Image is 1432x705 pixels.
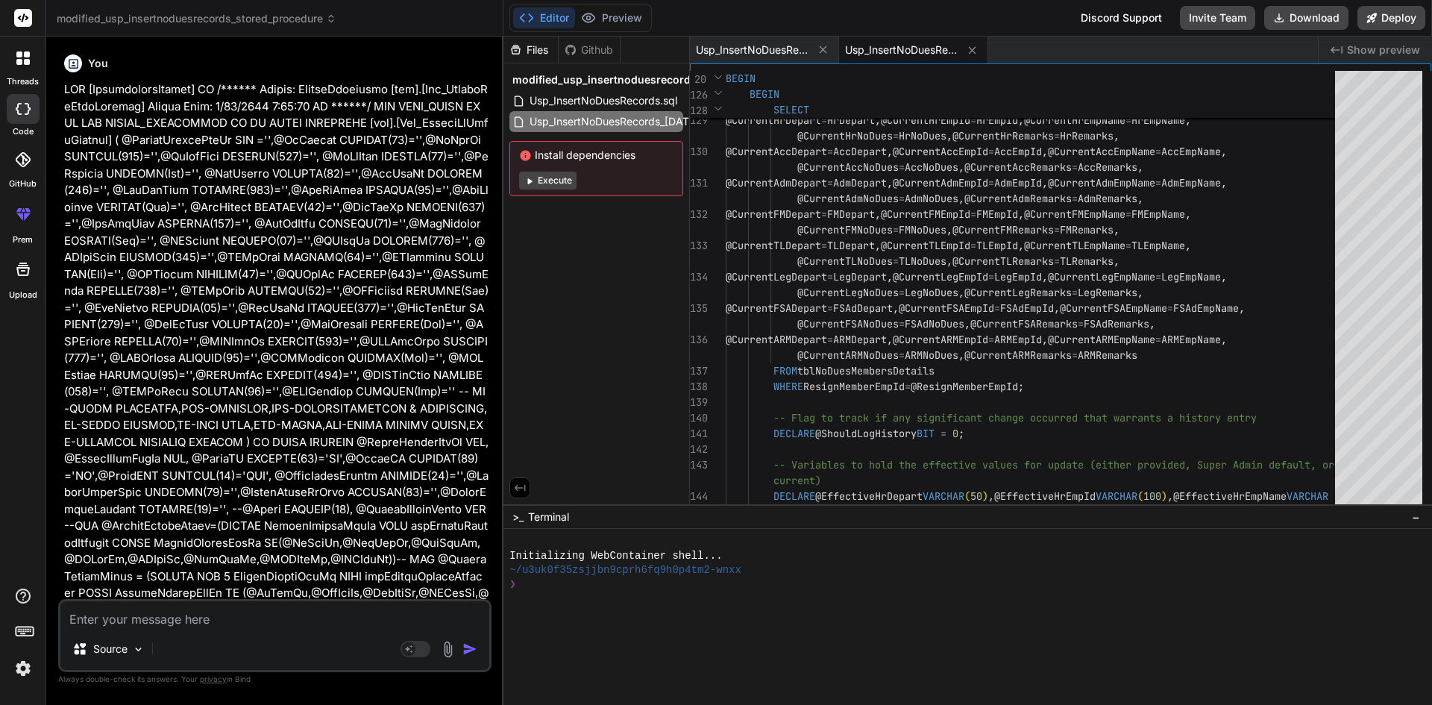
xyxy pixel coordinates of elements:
[797,223,893,236] span: @CurrentFMNoDues
[797,364,935,377] span: tblNoDuesMembersDetails
[893,270,988,283] span: @CurrentLegEmpId
[726,113,821,127] span: @CurrentHrDepart
[773,489,815,503] span: DECLARE
[976,239,1018,252] span: TLEmpId
[528,510,569,524] span: Terminal
[827,333,833,346] span: =
[946,223,952,236] span: ,
[528,113,717,131] span: Usp_InsertNoDuesRecords_[DATE].sql
[9,178,37,190] label: GitHub
[9,289,37,301] label: Upload
[1072,458,1334,471] span: te (either provided, Super Admin default, or
[964,286,1072,299] span: @CurrentLegRemarks
[833,176,887,189] span: AdmDepart
[952,427,958,440] span: 0
[1161,270,1221,283] span: LegEmpName
[911,380,1018,393] span: @ResignMemberEmpId
[994,270,1042,283] span: LegEmpId
[1131,113,1185,127] span: HrEmpName
[512,72,794,87] span: modified_usp_insertnoduesrecords_stored_procedure
[1078,348,1137,362] span: ARMRemarks
[512,510,524,524] span: >_
[1114,223,1119,236] span: ,
[1078,286,1137,299] span: LegRemarks
[1072,286,1078,299] span: =
[1161,489,1167,503] span: )
[726,145,827,158] span: @CurrentAccDepart
[905,286,958,299] span: LegNoDues
[988,270,994,283] span: =
[797,160,899,174] span: @CurrentAccNoDues
[1054,129,1060,142] span: =
[994,301,1000,315] span: =
[905,348,958,362] span: ARMNoDues
[1125,207,1131,221] span: =
[690,410,706,426] div: 140
[1072,348,1078,362] span: =
[1042,145,1048,158] span: ,
[964,192,1072,205] span: @CurrentAdmRemarks
[905,380,911,393] span: =
[1060,254,1114,268] span: TLRemarks
[690,175,706,191] div: 131
[1125,239,1131,252] span: =
[893,129,899,142] span: =
[690,87,706,103] span: 126
[833,301,893,315] span: FSAdDepart
[1048,176,1155,189] span: @CurrentAdmEmpName
[1024,207,1125,221] span: @CurrentFMEmpName
[958,192,964,205] span: ,
[1137,489,1143,503] span: (
[1078,317,1084,330] span: =
[797,192,899,205] span: @CurrentAdmNoDues
[887,270,893,283] span: ,
[1167,489,1173,503] span: ,
[994,489,1096,503] span: @EffectiveHrEmpId
[509,577,517,592] span: ❯
[1221,270,1227,283] span: ,
[690,457,706,473] div: 143
[690,113,706,128] div: 129
[1185,113,1191,127] span: ,
[1264,6,1348,30] button: Download
[1155,176,1161,189] span: =
[513,7,575,28] button: Editor
[509,563,741,577] span: ~/u3uk0f35zsjjbn9cprh6fq9h0p4tm2-wnxx
[439,641,456,658] img: attachment
[905,160,958,174] span: AccNoDues
[13,234,33,246] label: prem
[690,489,706,504] div: 144
[1072,192,1078,205] span: =
[773,103,809,116] span: SELECT
[726,301,827,315] span: @CurrentFSADepart
[57,11,336,26] span: modified_usp_insertnoduesrecords_stored_procedure
[887,333,893,346] span: ,
[988,333,994,346] span: =
[690,395,706,410] div: 139
[958,427,964,440] span: ;
[773,364,797,377] span: FROM
[93,642,128,657] p: Source
[1042,333,1048,346] span: ,
[893,145,988,158] span: @CurrentAccEmpId
[1185,239,1191,252] span: ,
[970,207,976,221] span: =
[773,427,815,440] span: DECLARE
[519,148,673,163] span: Install dependencies
[1078,192,1137,205] span: AdmRemarks
[696,43,808,57] span: Usp_InsertNoDuesRecords.sql
[1048,270,1155,283] span: @CurrentLegEmpName
[726,333,827,346] span: @CurrentARMDepart
[559,43,620,57] div: Github
[899,301,994,315] span: @CurrentFSAEmpId
[893,223,899,236] span: =
[970,239,976,252] span: =
[833,333,887,346] span: ARMDepart
[1084,317,1149,330] span: FSAdRemarks
[1072,6,1171,30] div: Discord Support
[519,172,577,189] button: Execute
[1137,192,1143,205] span: ,
[1018,113,1024,127] span: ,
[1155,270,1161,283] span: =
[690,103,706,119] span: 128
